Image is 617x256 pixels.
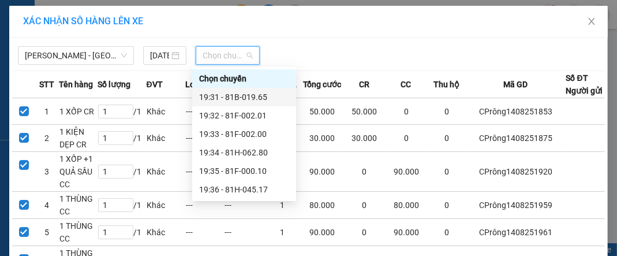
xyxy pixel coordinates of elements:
[185,219,224,246] td: ---
[8,32,63,54] strong: 0931 600 979
[427,219,466,246] td: 0
[61,76,148,92] span: VP Chư Prông
[59,98,98,125] td: 1 XỐP CR
[203,47,253,64] span: Chọn chuyến
[39,78,54,91] span: STT
[575,6,608,38] button: Close
[466,219,566,246] td: CPrông1408251961
[466,98,566,125] td: CPrông1408251853
[147,78,163,91] span: ĐVT
[98,192,147,219] td: / 1
[23,16,143,27] span: XÁC NHẬN SỐ HÀNG LÊN XE
[343,192,386,219] td: 0
[301,125,343,152] td: 30.000
[466,192,566,219] td: CPrông1408251959
[385,219,427,246] td: 90.000
[185,98,224,125] td: ---
[385,152,427,192] td: 90.000
[301,98,343,125] td: 50.000
[433,78,459,91] span: Thu hộ
[301,152,343,192] td: 90.000
[147,152,185,192] td: Khác
[401,78,411,91] span: CC
[59,192,98,219] td: 1 THÙNG CC
[98,125,147,152] td: / 1
[98,219,147,246] td: / 1
[343,152,386,192] td: 0
[8,56,64,67] strong: 0901 936 968
[68,32,140,43] strong: [PERSON_NAME]:
[199,146,289,159] div: 19:34 - 81H-062.80
[59,152,98,192] td: 1 XỐP +1 QUẢ SẦU CC
[303,78,342,91] span: Tổng cước
[199,128,289,140] div: 19:33 - 81F-002.00
[566,72,603,97] div: Số ĐT Người gửi
[199,183,289,196] div: 19:36 - 81H-045.17
[185,152,224,192] td: ---
[98,98,147,125] td: / 1
[68,56,124,67] strong: 0901 933 179
[427,98,466,125] td: 0
[147,125,185,152] td: Khác
[59,125,98,152] td: 1 KIỆN DẸP CR
[466,125,566,152] td: CPrông1408251875
[147,219,185,246] td: Khác
[192,69,296,88] div: Chọn chuyến
[359,78,369,91] span: CR
[224,192,263,219] td: ---
[343,219,386,246] td: 0
[199,72,289,85] div: Chọn chuyến
[59,219,98,246] td: 1 THÙNG CC
[385,125,427,152] td: 0
[427,192,466,219] td: 0
[199,165,289,177] div: 19:35 - 81F-000.10
[32,11,144,27] span: ĐỨC ĐẠT GIA LAI
[263,192,301,219] td: 1
[224,219,263,246] td: ---
[35,125,58,152] td: 2
[35,219,58,246] td: 5
[8,32,42,43] strong: Sài Gòn:
[98,78,130,91] span: Số lượng
[385,98,427,125] td: 0
[8,76,58,92] span: VP GỬI:
[98,152,147,192] td: / 1
[185,78,222,91] span: Loại hàng
[263,219,301,246] td: 1
[343,125,386,152] td: 30.000
[385,192,427,219] td: 80.000
[35,152,58,192] td: 3
[587,17,596,26] span: close
[68,32,160,54] strong: 0901 900 568
[35,192,58,219] td: 4
[35,98,58,125] td: 1
[343,98,386,125] td: 50.000
[199,109,289,122] div: 19:32 - 81F-002.01
[185,125,224,152] td: ---
[25,47,127,64] span: Gia Lai - Đà Nẵng
[147,192,185,219] td: Khác
[301,219,343,246] td: 90.000
[427,125,466,152] td: 0
[199,91,289,103] div: 19:31 - 81B-019.65
[147,98,185,125] td: Khác
[185,192,224,219] td: ---
[59,78,93,91] span: Tên hàng
[150,49,169,62] input: 14/08/2025
[466,152,566,192] td: CPrông1408251920
[503,78,528,91] span: Mã GD
[427,152,466,192] td: 0
[301,192,343,219] td: 80.000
